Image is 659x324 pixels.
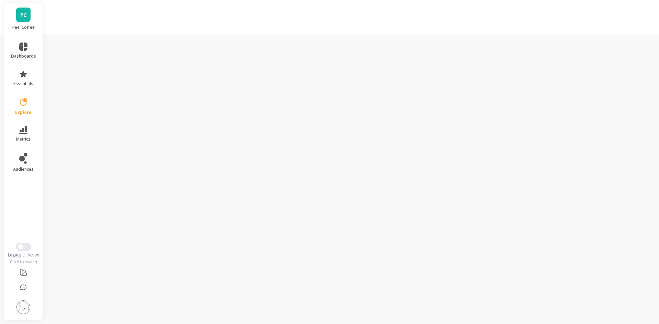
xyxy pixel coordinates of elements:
[13,167,34,172] span: audiences
[16,136,31,142] span: metrics
[13,81,33,86] span: essentials
[16,243,31,251] button: Switch to New UI
[4,259,43,265] div: Click to switch
[16,300,30,314] img: profile picture
[20,11,27,19] span: PC
[15,110,32,115] span: explore
[11,25,36,30] p: Peel Coffee
[11,53,36,59] span: dashboards
[4,252,43,258] div: Legacy UI Active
